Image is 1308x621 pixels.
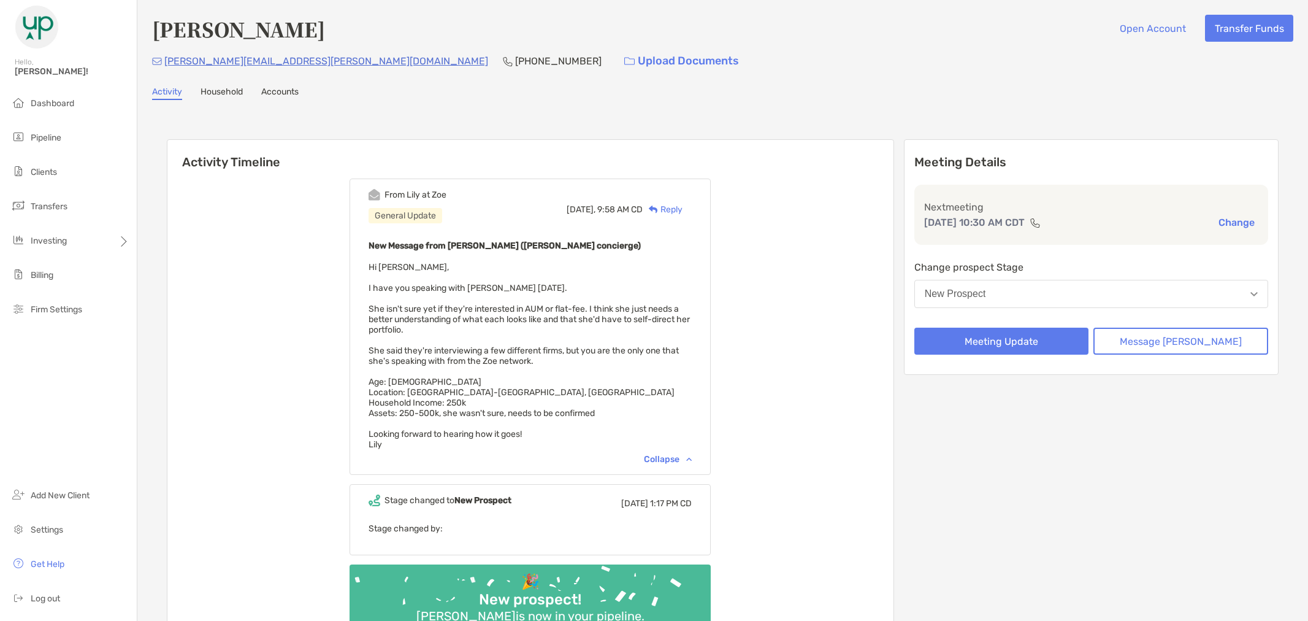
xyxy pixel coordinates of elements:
div: New prospect! [474,591,586,609]
img: Chevron icon [686,457,692,461]
span: Log out [31,593,60,604]
button: Transfer Funds [1205,15,1293,42]
span: Transfers [31,201,67,212]
img: logout icon [11,590,26,605]
img: settings icon [11,522,26,536]
img: Reply icon [649,206,658,214]
img: pipeline icon [11,129,26,144]
span: Get Help [31,559,64,569]
img: billing icon [11,267,26,282]
img: transfers icon [11,198,26,213]
img: Open dropdown arrow [1250,292,1258,296]
a: Activity [152,87,182,100]
p: [PHONE_NUMBER] [515,53,602,69]
button: Change [1215,216,1258,229]
p: Next meeting [924,199,1258,215]
p: Stage changed by: [369,521,692,536]
img: investing icon [11,233,26,247]
img: communication type [1030,218,1041,228]
button: Open Account [1110,15,1195,42]
span: Clients [31,167,57,177]
div: Reply [643,203,683,216]
div: Stage changed to [384,495,511,506]
h4: [PERSON_NAME] [152,15,325,43]
span: [DATE] [621,498,648,509]
button: Meeting Update [914,328,1089,355]
img: Zoe Logo [15,5,59,49]
h6: Activity Timeline [167,140,893,169]
p: Meeting Details [914,155,1268,170]
img: clients icon [11,164,26,179]
div: 🎉 [516,573,545,591]
span: Settings [31,525,63,535]
img: get-help icon [11,556,26,571]
p: [DATE] 10:30 AM CDT [924,215,1025,230]
img: Phone Icon [503,56,513,66]
span: [DATE], [567,204,595,215]
span: 1:17 PM CD [650,498,692,509]
button: New Prospect [914,280,1268,308]
img: add_new_client icon [11,487,26,502]
b: New Prospect [454,495,511,506]
span: Hi [PERSON_NAME], I have you speaking with [PERSON_NAME] [DATE]. She isn't sure yet if they're in... [369,262,690,450]
span: [PERSON_NAME]! [15,66,129,77]
span: Dashboard [31,98,74,109]
img: Event icon [369,189,380,201]
span: Add New Client [31,490,90,501]
p: Change prospect Stage [914,260,1268,275]
p: [PERSON_NAME][EMAIL_ADDRESS][PERSON_NAME][DOMAIN_NAME] [164,53,488,69]
button: Message [PERSON_NAME] [1093,328,1268,355]
img: button icon [624,57,635,66]
a: Household [201,87,243,100]
img: dashboard icon [11,95,26,110]
img: Event icon [369,495,380,506]
img: Email Icon [152,58,162,65]
span: Pipeline [31,133,61,143]
span: 9:58 AM CD [597,204,643,215]
a: Upload Documents [616,48,747,74]
div: General Update [369,208,442,223]
span: Investing [31,236,67,246]
div: From Lily at Zoe [384,190,446,200]
div: Collapse [644,454,692,465]
span: Billing [31,270,53,280]
div: New Prospect [925,288,986,299]
b: New Message from [PERSON_NAME] ([PERSON_NAME] concierge) [369,241,641,251]
span: Firm Settings [31,304,82,315]
a: Accounts [261,87,299,100]
img: firm-settings icon [11,301,26,316]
